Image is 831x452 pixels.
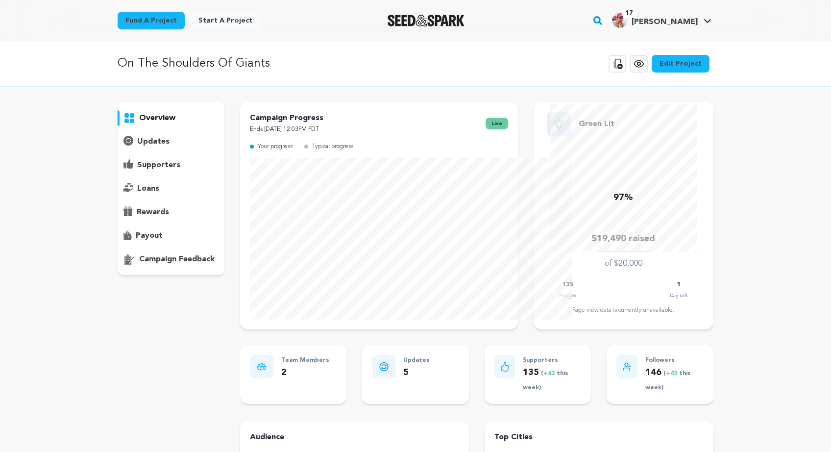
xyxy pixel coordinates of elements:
div: Page view data is currently unavailable. [543,306,704,314]
span: 17 [622,8,636,18]
p: 2 [281,366,329,380]
a: Scott D.'s Profile [610,10,713,28]
button: overview [118,110,224,126]
a: Seed&Spark Homepage [388,15,464,26]
p: rewards [137,206,169,218]
span: +43 [666,371,679,377]
p: of $20,000 [605,258,642,270]
span: Scott D.'s Profile [610,10,713,31]
p: Day Left [670,291,687,301]
p: updates [137,136,170,148]
button: payout [118,228,224,244]
p: Updates [403,355,430,366]
button: updates [118,134,224,150]
p: Your progress [258,141,293,152]
span: live [486,118,508,129]
button: rewards [118,204,224,220]
p: campaign feedback [139,253,215,265]
a: Fund a project [118,12,185,29]
a: Start a project [191,12,260,29]
h4: Audience [250,431,459,443]
p: Followers [645,355,704,366]
button: loans [118,181,224,197]
p: Team Members [281,355,329,366]
img: 73bbabdc3393ef94.png [612,12,628,28]
button: campaign feedback [118,251,224,267]
p: Ends [DATE] 12:03PM PDT [250,124,323,135]
img: Seed&Spark Logo Dark Mode [388,15,464,26]
div: Scott D.'s Profile [612,12,698,28]
p: 5 [403,366,430,380]
p: payout [136,230,163,242]
p: 97% [613,191,633,205]
span: [PERSON_NAME] [632,18,698,26]
span: +43 [543,371,557,377]
button: supporters [118,157,224,173]
a: Edit Project [652,55,709,73]
p: supporters [137,159,180,171]
p: On The Shoulders Of Giants [118,55,270,73]
p: loans [137,183,159,195]
p: 1 [677,279,681,291]
p: Supporters [523,355,581,366]
p: overview [139,112,175,124]
p: Campaign Progress [250,112,323,124]
p: 146 [645,366,704,394]
p: Typical progress [312,141,353,152]
p: 135 [523,366,581,394]
span: ( this week) [523,371,568,391]
span: ( this week) [645,371,691,391]
h4: Top Cities [494,431,704,443]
